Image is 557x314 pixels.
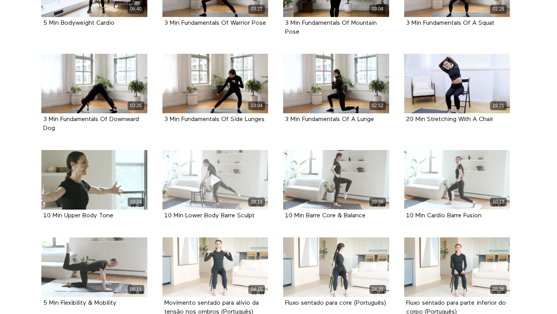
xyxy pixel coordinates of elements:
[406,116,493,123] strong: 20 Min Stretching With A Chair
[404,54,510,113] a: 20 Min Stretching With A Chair 19:21
[128,5,144,14] div: 06:40
[41,237,147,297] a: 5 Min Flexibility & Mobility 06:11
[41,150,147,210] a: 10 Min Upper Body Tone 10:24
[128,198,144,206] div: 10:24
[164,20,266,26] a: 3 Min Fundamentals Of Warrior Pose
[404,150,510,210] a: 10 Min Cardio Barre Fusion 10:13
[128,285,144,294] div: 06:11
[404,237,510,297] a: Fluxo sentado para parte inferior do corpo (Português) 05:36
[162,237,268,297] a: Movimento sentado para alívio da tensão nos ombros (Português) 04:15
[164,116,265,123] strong: 3 Min Fundamentals Of Side Lunges
[369,285,386,294] div: 04:35
[248,198,265,206] div: 08:19
[285,300,386,306] a: Fluxo sentado para core (Português)
[490,5,507,14] div: 02:28
[490,198,507,206] div: 10:13
[406,213,482,218] a: 10 Min Cardio Barre Fusion
[43,213,113,218] a: 10 Min Upper Body Tone
[285,116,374,122] a: 3 Min Fundamentals Of A Lunge
[283,54,389,113] a: 3 Min Fundamentals Of A Lunge 02:52
[406,116,493,122] a: 20 Min Stretching With A Chair
[164,116,265,122] a: 3 Min Fundamentals Of Side Lunges
[283,237,389,297] a: Fluxo sentado para core (Português) 04:35
[248,5,265,14] div: 03:27
[43,116,139,131] a: 3 Min Fundamentals Of Downward Dog
[128,101,144,110] div: 03:26
[43,116,139,131] strong: 3 Min Fundamentals Of Downward Dog
[285,116,374,123] strong: 3 Min Fundamentals Of A Lunge
[164,213,255,218] a: 10 Min Lower Body Barre Sculpt
[248,101,265,110] div: 03:04
[285,20,377,35] a: 3 Min Fundamentals Of Mountain Pose
[43,300,116,306] a: 5 Min Flexibility & Mobility
[43,20,114,26] a: 5 Min Bodyweight Cardio
[162,54,268,113] a: 3 Min Fundamentals Of Side Lunges 03:04
[369,5,386,14] div: 03:04
[406,20,494,26] a: 3 Min Fundamentals Of A Squat
[369,101,386,110] div: 02:52
[248,285,265,294] div: 04:15
[41,54,147,113] a: 3 Min Fundamentals Of Downward Dog 03:26
[490,285,507,294] div: 05:36
[162,150,268,210] a: 10 Min Lower Body Barre Sculpt 08:19
[490,101,507,110] div: 19:21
